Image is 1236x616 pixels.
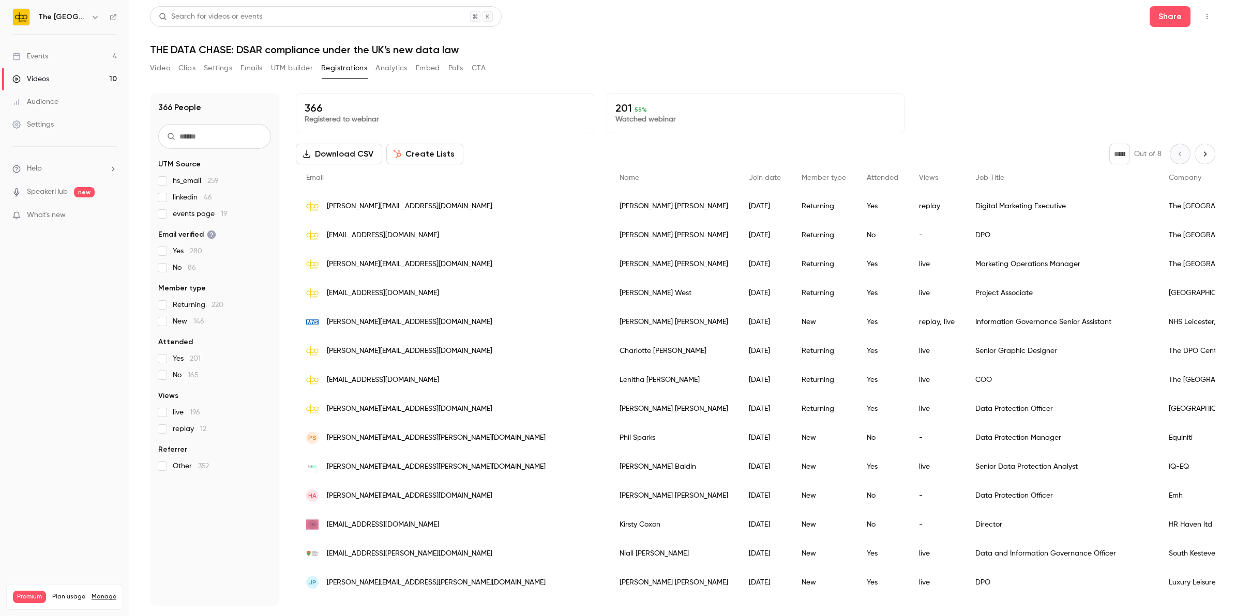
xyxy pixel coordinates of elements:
button: Share [1150,6,1190,27]
span: Yes [173,353,201,364]
div: Returning [791,394,856,423]
div: Kirsty Coxon [609,510,738,539]
span: 352 [198,463,209,470]
div: Yes [856,279,909,307]
div: live [909,365,965,394]
p: Out of 8 [1134,149,1162,159]
iframe: Noticeable Trigger [104,211,117,220]
div: Videos [12,74,49,84]
button: UTM builder [271,60,313,76]
div: [PERSON_NAME] Baldin [609,452,738,481]
span: Member type [802,174,846,181]
div: Director [965,510,1158,539]
div: Yes [856,192,909,221]
div: live [909,394,965,423]
div: No [856,221,909,250]
span: [EMAIL_ADDRESS][DOMAIN_NAME] [327,519,439,530]
div: [DATE] [738,539,791,568]
div: Yes [856,539,909,568]
div: Audience [12,97,58,107]
div: New [791,568,856,597]
div: live [909,539,965,568]
div: Returning [791,336,856,365]
div: [DATE] [738,568,791,597]
button: Registrations [321,60,367,76]
span: 12 [200,425,206,433]
div: Senior Data Protection Analyst [965,452,1158,481]
h1: THE DATA CHASE: DSAR compliance under the UK’s new data law [150,43,1215,56]
div: live [909,452,965,481]
div: [DATE] [738,510,791,539]
span: Help [27,163,42,174]
div: Events [12,51,48,61]
button: Embed [416,60,440,76]
div: DPO [965,568,1158,597]
div: New [791,481,856,510]
span: [PERSON_NAME][EMAIL_ADDRESS][DOMAIN_NAME] [327,346,492,357]
div: Yes [856,365,909,394]
img: dpocentre.com [306,345,319,357]
span: [EMAIL_ADDRESS][DOMAIN_NAME] [327,375,439,386]
div: live [909,250,965,279]
span: new [74,187,95,197]
span: Views [919,174,938,181]
span: No [173,370,199,380]
div: live [909,568,965,597]
div: Data Protection Officer [965,481,1158,510]
div: replay [909,192,965,221]
a: Manage [92,593,116,601]
div: DPO [965,221,1158,250]
span: New [173,316,204,327]
div: [PERSON_NAME] [PERSON_NAME] [609,394,738,423]
img: dpocentre.com [306,287,319,299]
div: [DATE] [738,365,791,394]
span: [EMAIL_ADDRESS][DOMAIN_NAME] [327,230,439,241]
div: New [791,510,856,539]
div: - [909,510,965,539]
span: [PERSON_NAME][EMAIL_ADDRESS][PERSON_NAME][DOMAIN_NAME] [327,461,546,472]
div: Phil Sparks [609,423,738,452]
img: The DPO Centre [13,9,29,25]
button: Create Lists [386,144,463,164]
div: [DATE] [738,336,791,365]
div: Senior Graphic Designer [965,336,1158,365]
span: Company [1169,174,1201,181]
div: No [856,481,909,510]
span: live [173,407,200,418]
span: Other [173,461,209,471]
button: Top Bar Actions [1199,8,1215,25]
div: [PERSON_NAME] [PERSON_NAME] [609,250,738,279]
div: [PERSON_NAME] West [609,279,738,307]
span: Email [306,174,324,181]
div: Yes [856,452,909,481]
span: 19 [221,210,228,218]
div: Returning [791,279,856,307]
div: Yes [856,568,909,597]
div: Data Protection Officer [965,394,1158,423]
p: 201 [615,102,896,114]
div: [PERSON_NAME] [PERSON_NAME] [609,221,738,250]
li: help-dropdown-opener [12,163,117,174]
button: CTA [472,60,486,76]
div: [DATE] [738,394,791,423]
div: Returning [791,221,856,250]
div: Returning [791,365,856,394]
span: Referrer [158,444,187,455]
img: nhs.net [306,316,319,328]
div: [PERSON_NAME] [PERSON_NAME] [609,192,738,221]
div: Digital Marketing Executive [965,192,1158,221]
div: Lenitha [PERSON_NAME] [609,365,738,394]
div: live [909,279,965,307]
img: dpocentre.com [306,258,319,270]
div: Returning [791,250,856,279]
span: [EMAIL_ADDRESS][DOMAIN_NAME] [327,288,439,299]
div: [DATE] [738,250,791,279]
span: What's new [27,210,66,221]
img: dpocentre.com [306,403,319,415]
span: [PERSON_NAME][EMAIL_ADDRESS][DOMAIN_NAME] [327,490,492,501]
div: - [909,423,965,452]
div: Project Associate [965,279,1158,307]
div: [PERSON_NAME] [PERSON_NAME] [609,568,738,597]
div: COO [965,365,1158,394]
span: Attended [867,174,898,181]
